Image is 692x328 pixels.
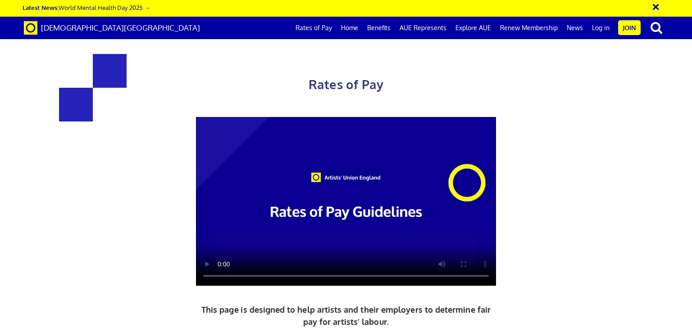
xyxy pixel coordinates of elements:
a: Rates of Pay [291,17,337,39]
a: AUE Represents [395,17,451,39]
a: Join [618,20,641,35]
a: Renew Membership [496,17,562,39]
span: Rates of Pay [309,76,383,92]
a: Benefits [363,17,395,39]
a: Home [337,17,363,39]
strong: Latest News: [23,4,59,11]
a: Explore AUE [451,17,496,39]
a: Brand [DEMOGRAPHIC_DATA][GEOGRAPHIC_DATA] [17,17,207,39]
a: Latest News:World Mental Health Day 2025 → [23,4,150,11]
a: News [562,17,587,39]
span: [DEMOGRAPHIC_DATA][GEOGRAPHIC_DATA] [41,23,200,32]
button: search [642,18,670,37]
a: Log in [587,17,614,39]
